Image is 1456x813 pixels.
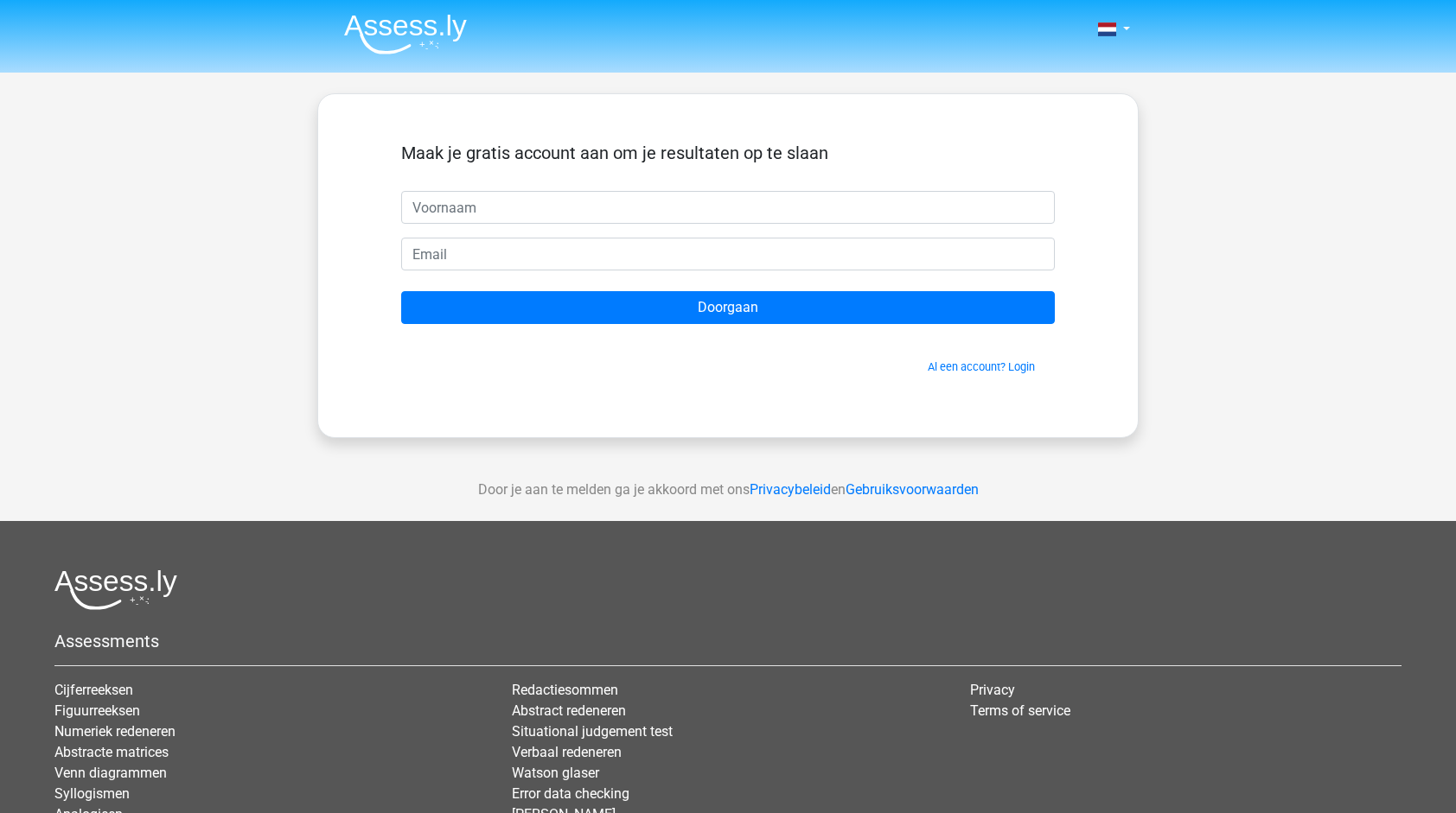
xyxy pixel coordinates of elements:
[512,785,629,802] a: Error data checking
[928,360,1035,373] a: Al een account? Login
[750,481,831,498] a: Privacybeleid
[54,765,167,781] a: Venn diagrammen
[401,143,1055,163] h5: Maak je gratis account aan om je resultaten op te slaan
[54,702,140,719] a: Figuurreeksen
[970,682,1015,698] a: Privacy
[344,14,467,54] img: Assessly
[970,702,1070,719] a: Terms of service
[401,238,1055,270] input: Email
[512,723,673,740] a: Situational judgement test
[401,191,1055,224] input: Voornaam
[54,682,133,698] a: Cijferreeksen
[54,744,169,760] a: Abstracte matrices
[512,765,599,781] a: Watson glaser
[512,682,618,698] a: Redactiesommen
[846,481,979,498] a: Gebruiksvoorwaarden
[512,702,626,719] a: Abstract redeneren
[401,291,1055,324] input: Doorgaan
[54,569,177,610] img: Assessly logo
[54,631,1402,651] h5: Assessments
[512,744,622,760] a: Verbaal redeneren
[54,723,176,740] a: Numeriek redeneren
[54,785,130,802] a: Syllogismen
